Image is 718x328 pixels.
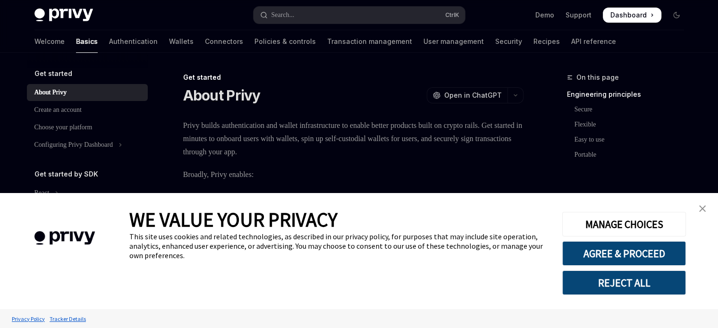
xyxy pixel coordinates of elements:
[567,102,692,117] a: Secure
[445,11,459,19] span: Ctrl K
[254,30,316,53] a: Policies & controls
[34,8,93,22] img: dark logo
[571,30,616,53] a: API reference
[129,207,338,232] span: WE VALUE YOUR PRIVACY
[27,136,148,153] button: Toggle Configuring Privy Dashboard section
[253,7,465,24] button: Open search
[183,191,524,231] span: — Privy helps developers onboard users regardless of their experience with crypto-based systems. ...
[47,311,88,327] a: Tracker Details
[205,30,243,53] a: Connectors
[567,132,692,147] a: Easy to use
[669,8,684,23] button: Toggle dark mode
[610,10,647,20] span: Dashboard
[34,68,72,79] h5: Get started
[535,10,554,20] a: Demo
[76,30,98,53] a: Basics
[34,104,82,116] div: Create an account
[183,119,524,159] span: Privy builds authentication and wallet infrastructure to enable better products built on crypto r...
[566,10,591,20] a: Support
[34,122,93,133] div: Choose your platform
[495,30,522,53] a: Security
[567,87,692,102] a: Engineering principles
[567,117,692,132] a: Flexible
[562,270,686,295] button: REJECT ALL
[27,119,148,136] a: Choose your platform
[567,147,692,162] a: Portable
[169,30,194,53] a: Wallets
[34,187,50,199] div: React
[34,30,65,53] a: Welcome
[603,8,661,23] a: Dashboard
[27,84,148,101] a: About Privy
[9,311,47,327] a: Privacy Policy
[183,193,245,202] strong: User onboarding
[109,30,158,53] a: Authentication
[27,185,148,202] button: Toggle React section
[27,101,148,118] a: Create an account
[183,87,261,104] h1: About Privy
[693,199,712,218] a: close banner
[699,205,706,212] img: close banner
[576,72,619,83] span: On this page
[271,9,295,21] div: Search...
[34,168,98,180] h5: Get started by SDK
[562,212,686,236] button: MANAGE CHOICES
[129,232,548,260] div: This site uses cookies and related technologies, as described in our privacy policy, for purposes...
[327,30,412,53] a: Transaction management
[34,139,113,151] div: Configuring Privy Dashboard
[444,91,502,100] span: Open in ChatGPT
[34,87,67,98] div: About Privy
[562,241,686,266] button: AGREE & PROCEED
[423,30,484,53] a: User management
[427,87,507,103] button: Open in ChatGPT
[183,168,524,181] span: Broadly, Privy enables:
[533,30,560,53] a: Recipes
[183,73,524,82] div: Get started
[14,218,115,259] img: company logo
